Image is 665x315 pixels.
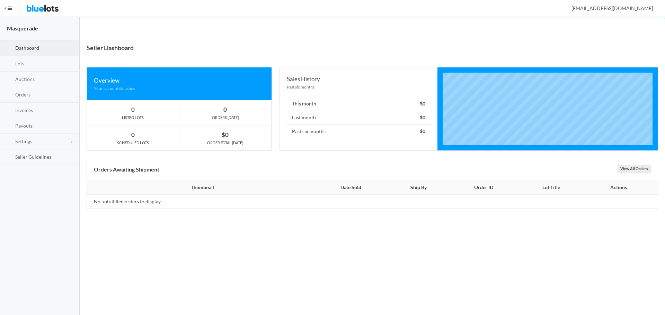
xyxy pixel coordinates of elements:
span: Lots [15,61,24,66]
th: Order ID [449,181,518,195]
h1: Seller Dashboard [87,43,134,53]
span: Invoices [15,107,33,113]
th: Ship By [388,181,449,195]
strong: $0 [420,128,425,134]
span: Auctions [15,76,35,82]
span: Seller Guidelines [15,154,51,160]
strong: $0 [222,131,229,138]
th: Lot Title [518,181,584,195]
li: This month [287,97,430,111]
strong: Masquerade [7,25,38,31]
span: Payouts [15,123,33,129]
span: Settings [15,138,32,144]
span: [EMAIL_ADDRESS][DOMAIN_NAME] [564,5,653,11]
span: Orders [15,92,30,98]
strong: 0 [223,106,227,113]
div: ORDERS [DATE] [179,114,272,121]
div: Past six months [287,84,430,90]
strong: $0 [420,101,425,106]
strong: 0 [131,131,135,138]
span: Dashboard [15,45,39,51]
b: Orders Awaiting Shipment [94,166,159,173]
th: Date Sold [314,181,388,195]
div: SCHEDULED LOTS [87,140,179,146]
li: Past six months [287,124,430,138]
div: ORDER TOTAL [DATE] [179,140,272,146]
div: Overview [94,76,265,85]
th: Thumbnail [87,181,314,195]
div: Your account statistics [94,85,265,92]
div: Sales History [287,74,430,84]
div: LISTED LOTS [87,114,179,121]
th: Actions [584,181,658,195]
li: Last month [287,111,430,125]
strong: 0 [131,106,135,113]
strong: $0 [420,114,425,120]
td: No unfulfilled orders to display [87,195,314,209]
a: View All Orders [618,165,651,173]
